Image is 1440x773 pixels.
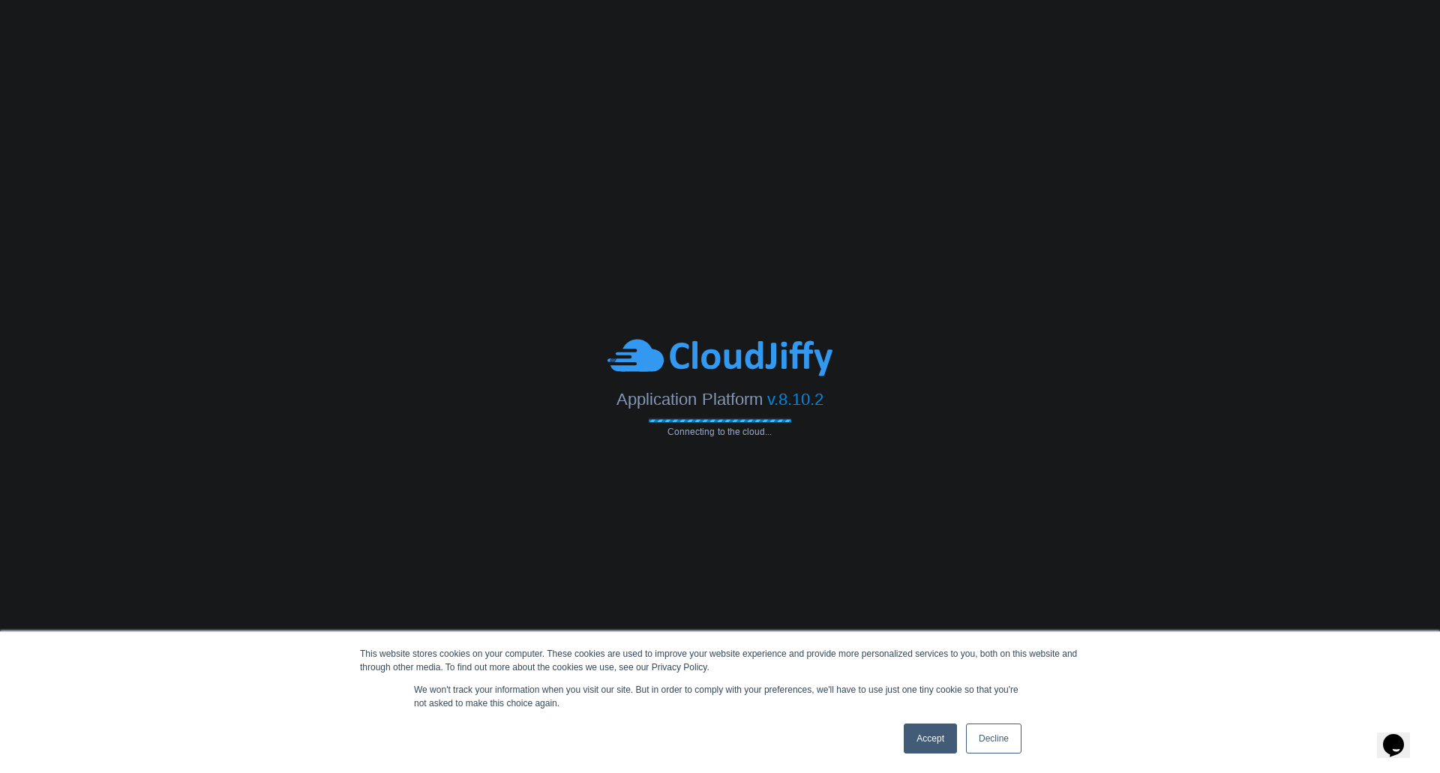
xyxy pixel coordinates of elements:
[649,426,791,436] span: Connecting to the cloud...
[360,647,1080,674] div: This website stores cookies on your computer. These cookies are used to improve your website expe...
[616,389,762,408] span: Application Platform
[414,683,1026,710] p: We won't track your information when you visit our site. But in order to comply with your prefere...
[1377,713,1425,758] iframe: chat widget
[767,389,823,408] span: v.8.10.2
[904,724,957,754] a: Accept
[607,337,832,378] img: CloudJiffy-Blue.svg
[966,724,1021,754] a: Decline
